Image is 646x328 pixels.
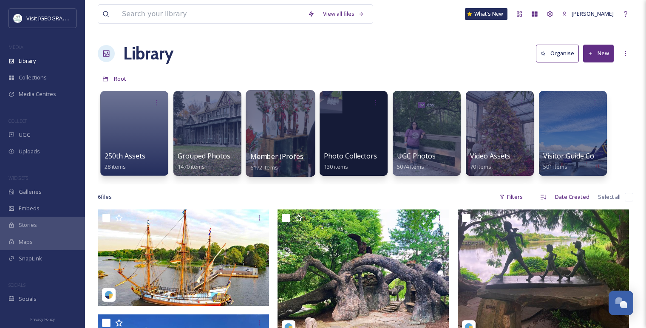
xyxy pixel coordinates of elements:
span: Select all [598,193,620,201]
a: What's New [465,8,507,20]
span: 5074 items [397,163,424,170]
span: Visitor Guide Content [543,151,612,161]
span: Member (Professional) [250,152,325,161]
span: Maps [19,238,33,246]
span: Uploads [19,147,40,156]
span: Root [114,75,126,82]
a: UGC Photos5074 items [397,152,436,170]
span: Grouped Photos [178,151,230,161]
img: download%20%281%29.jpeg [14,14,22,23]
button: Open Chat [609,291,633,315]
span: SOCIALS [8,282,25,288]
a: Photo Collectors130 items [324,152,377,170]
a: View all files [319,6,368,22]
span: UGC Photos [397,151,436,161]
a: Grouped Photos1470 items [178,152,230,170]
span: 1470 items [178,163,205,170]
span: Media Centres [19,90,56,98]
span: 28 items [105,163,126,170]
span: [PERSON_NAME] [572,10,614,17]
img: kalmar.nyckel-17897259633147400.jpeg [98,209,269,306]
span: 6 file s [98,193,112,201]
a: Library [123,41,173,66]
span: Privacy Policy [30,317,55,322]
a: [PERSON_NAME] [558,6,618,22]
span: Galleries [19,188,42,196]
span: Collections [19,74,47,82]
span: 250th Assets [105,151,145,161]
a: Visitor Guide Content501 items [543,152,612,170]
span: COLLECT [8,118,27,124]
span: UGC [19,131,30,139]
a: Member (Professional)6172 items [250,153,325,171]
img: snapsea-logo.png [105,291,113,299]
span: MEDIA [8,44,23,50]
span: 6172 items [250,163,278,171]
input: Search your library [118,5,303,23]
span: SnapLink [19,254,42,263]
span: 70 items [470,163,491,170]
span: 130 items [324,163,348,170]
span: Stories [19,221,37,229]
span: Visit [GEOGRAPHIC_DATA] [26,14,92,22]
a: Organise [536,45,583,62]
a: Privacy Policy [30,314,55,324]
span: Library [19,57,36,65]
div: Filters [495,189,527,205]
div: Date Created [551,189,594,205]
a: Video Assets70 items [470,152,510,170]
span: Video Assets [470,151,510,161]
span: Socials [19,295,37,303]
span: WIDGETS [8,175,28,181]
span: 501 items [543,163,567,170]
a: Root [114,74,126,84]
a: 250th Assets28 items [105,152,145,170]
span: Photo Collectors [324,151,377,161]
button: Organise [536,45,579,62]
button: New [583,45,614,62]
span: Embeds [19,204,40,212]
